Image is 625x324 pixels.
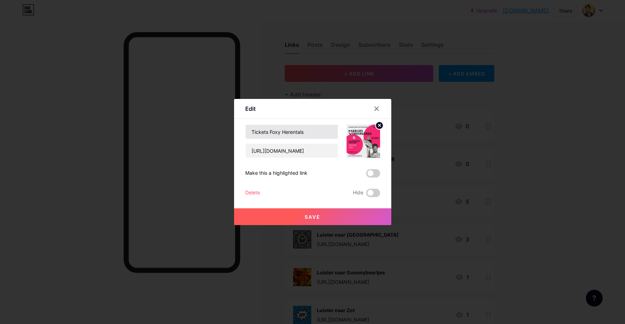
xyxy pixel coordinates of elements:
[347,124,380,158] img: link_thumbnail
[245,169,307,178] div: Make this a highlighted link
[245,105,256,113] div: Edit
[353,189,363,197] span: Hide
[246,125,338,139] input: Title
[305,214,320,220] span: Save
[234,208,391,225] button: Save
[245,189,260,197] div: Delete
[246,144,338,158] input: URL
